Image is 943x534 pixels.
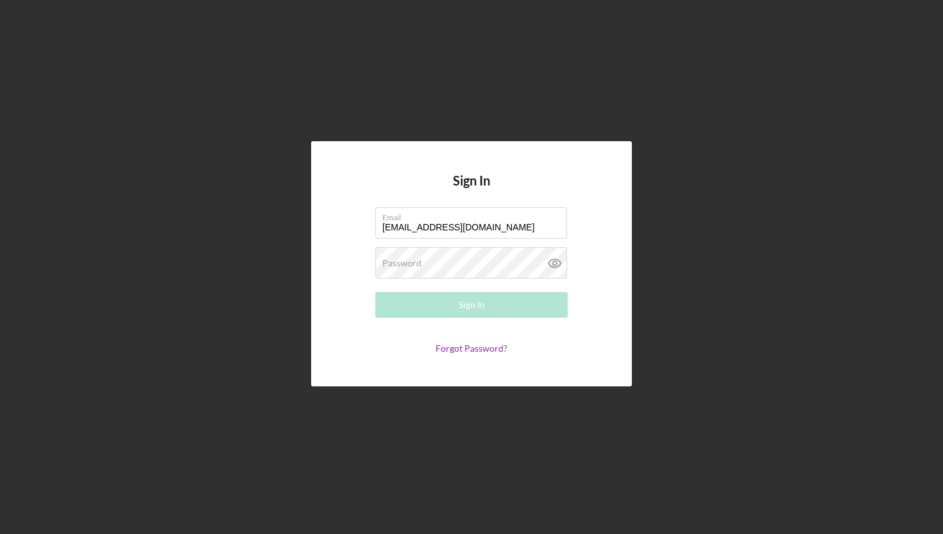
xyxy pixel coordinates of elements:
[459,292,485,318] div: Sign In
[382,208,567,222] label: Email
[453,173,490,207] h4: Sign In
[382,258,421,268] label: Password
[375,292,568,318] button: Sign In
[436,343,507,354] a: Forgot Password?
